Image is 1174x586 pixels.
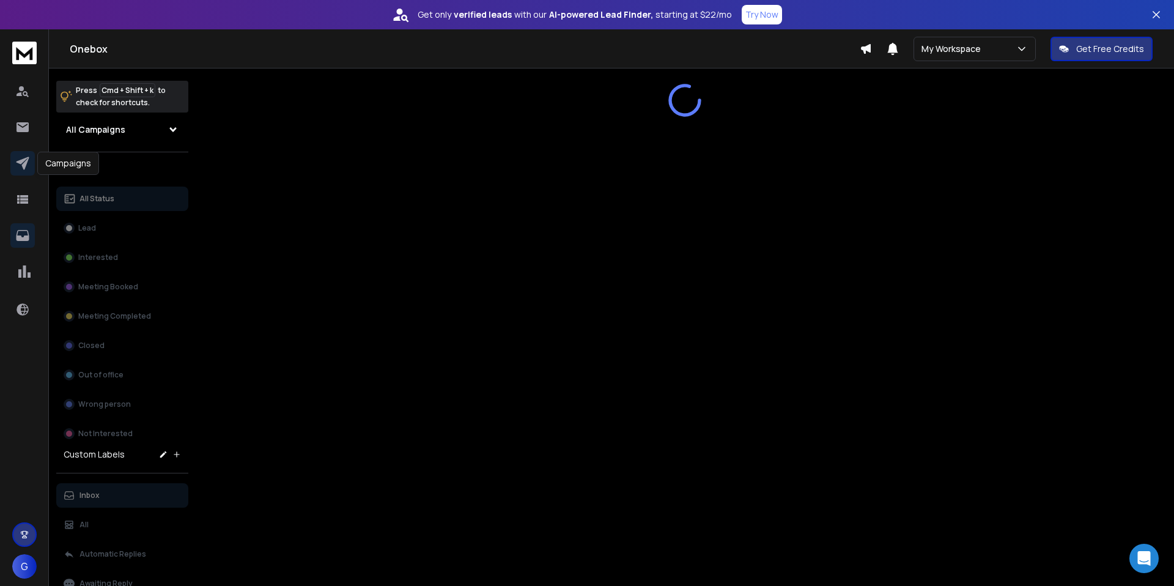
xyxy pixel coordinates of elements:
[1076,43,1144,55] p: Get Free Credits
[64,448,125,461] h3: Custom Labels
[100,83,155,97] span: Cmd + Shift + k
[745,9,778,21] p: Try Now
[12,554,37,579] button: G
[76,84,166,109] p: Press to check for shortcuts.
[56,117,188,142] button: All Campaigns
[549,9,653,21] strong: AI-powered Lead Finder,
[1050,37,1153,61] button: Get Free Credits
[1129,544,1159,573] div: Open Intercom Messenger
[454,9,512,21] strong: verified leads
[66,124,125,136] h1: All Campaigns
[921,43,986,55] p: My Workspace
[742,5,782,24] button: Try Now
[70,42,860,56] h1: Onebox
[12,42,37,64] img: logo
[418,9,732,21] p: Get only with our starting at $22/mo
[37,152,99,175] div: Campaigns
[56,162,188,179] h3: Filters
